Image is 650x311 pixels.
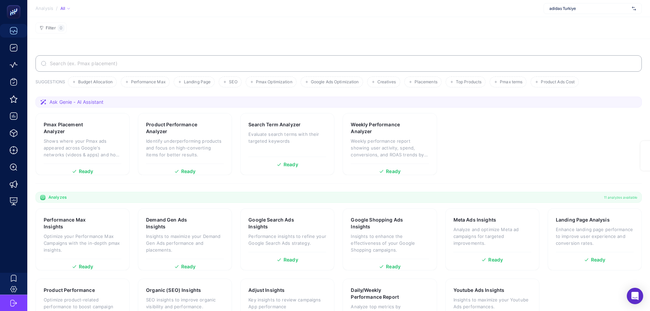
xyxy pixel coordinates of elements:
span: Ready [79,264,93,269]
p: Insights to maximize your Youtube Ads performances. [453,296,531,310]
p: SEO insights to improve organic visibility and performance. [146,296,224,310]
a: Google Search Ads InsightsPerformance insights to refine your Google Search Ads strategy.Ready [240,208,334,270]
h3: Adjust Insights [248,287,285,294]
a: Performance Max InsightsOptimize your Performance Max Campaigns with the in-depth pmax insights.R... [35,208,130,270]
p: Shows where your Pmax ads appeared across Google's networks (videos & apps) and how each placemen... [44,138,121,158]
input: Search [48,61,636,66]
span: / [56,5,58,11]
a: Weekly Performance AnalyzerWeekly performance report showing user activity, spend, conversions, a... [343,113,437,175]
button: Filter0 [35,23,67,33]
p: Insights to enhance the effectiveness of your Google Shopping campaigns. [351,233,429,253]
p: Key insights to review campaigns App performance [248,296,326,310]
h3: Google Shopping Ads Insights [351,216,408,230]
h3: Daily/Weekly Performance Report [351,287,408,300]
span: Google Ads Optimization [311,80,359,85]
span: Budget Allocation [78,80,113,85]
span: 0 [60,25,62,31]
h3: Google Search Ads Insights [248,216,305,230]
div: Open Intercom Messenger [627,288,643,304]
h3: Weekly Performance Analyzer [351,121,408,135]
span: Ready [386,169,401,174]
p: Weekly performance report showing user activity, spend, conversions, and ROAS trends by week. [351,138,429,158]
h3: SUGGESTIONS [35,79,65,87]
span: Top Products [456,80,481,85]
h3: Performance Max Insights [44,216,100,230]
span: Ready [488,257,503,262]
span: Placements [415,80,437,85]
span: Filter [46,26,56,31]
span: Product Ads Cost [541,80,575,85]
p: Evaluate search terms with their targeted keywords [248,131,326,144]
h3: Landing Page Analysis [556,216,610,223]
h3: Organic (SEO) Insights [146,287,201,294]
span: Pmax terms [500,80,522,85]
span: Ask Genie - AI Assistant [49,99,103,105]
p: Identify underperforming products and focus on high-converting items for better results. [146,138,224,158]
p: Analyze and optimize Meta ad campaigns for targeted improvements. [453,226,531,246]
span: 11 analyzes available [604,195,637,200]
a: Demand Gen Ads InsightsInsights to maximize your Demand Gen Ads performance and placements.Ready [138,208,232,270]
a: Landing Page AnalysisEnhance landing page performance to improve user experience and conversion r... [548,208,642,270]
h3: Demand Gen Ads Insights [146,216,202,230]
span: Ready [284,162,298,167]
span: Landing Page [184,80,211,85]
span: Ready [591,257,606,262]
span: adidas Turkiye [549,6,629,11]
h3: Meta Ads Insights [453,216,496,223]
h3: Product Performance [44,287,95,294]
span: Ready [284,257,298,262]
h3: Pmax Placement Analyzer [44,121,100,135]
span: Ready [79,169,93,174]
h3: Product Performance Analyzer [146,121,203,135]
a: Product Performance AnalyzerIdentify underperforming products and focus on high-converting items ... [138,113,232,175]
p: Enhance landing page performance to improve user experience and conversion rates. [556,226,634,246]
span: Analyzes [48,195,67,200]
span: Ready [386,264,401,269]
img: svg%3e [632,5,636,12]
h3: Youtube Ads Insights [453,287,505,294]
span: Creatives [377,80,396,85]
span: SEO [229,80,237,85]
p: Insights to maximize your Demand Gen Ads performance and placements. [146,233,224,253]
span: Analysis [35,6,53,11]
span: Ready [181,169,196,174]
a: Google Shopping Ads InsightsInsights to enhance the effectiveness of your Google Shopping campaig... [343,208,437,270]
h3: Search Term Analyzer [248,121,301,128]
a: Search Term AnalyzerEvaluate search terms with their targeted keywordsReady [240,113,334,175]
span: Ready [181,264,196,269]
p: Performance insights to refine your Google Search Ads strategy. [248,233,326,246]
span: Pmax Optimization [256,80,292,85]
div: All [60,6,70,11]
span: Performance Max [131,80,165,85]
p: Optimize your Performance Max Campaigns with the in-depth pmax insights. [44,233,121,253]
a: Meta Ads InsightsAnalyze and optimize Meta ad campaigns for targeted improvements.Ready [445,208,539,270]
a: Pmax Placement AnalyzerShows where your Pmax ads appeared across Google's networks (videos & apps... [35,113,130,175]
